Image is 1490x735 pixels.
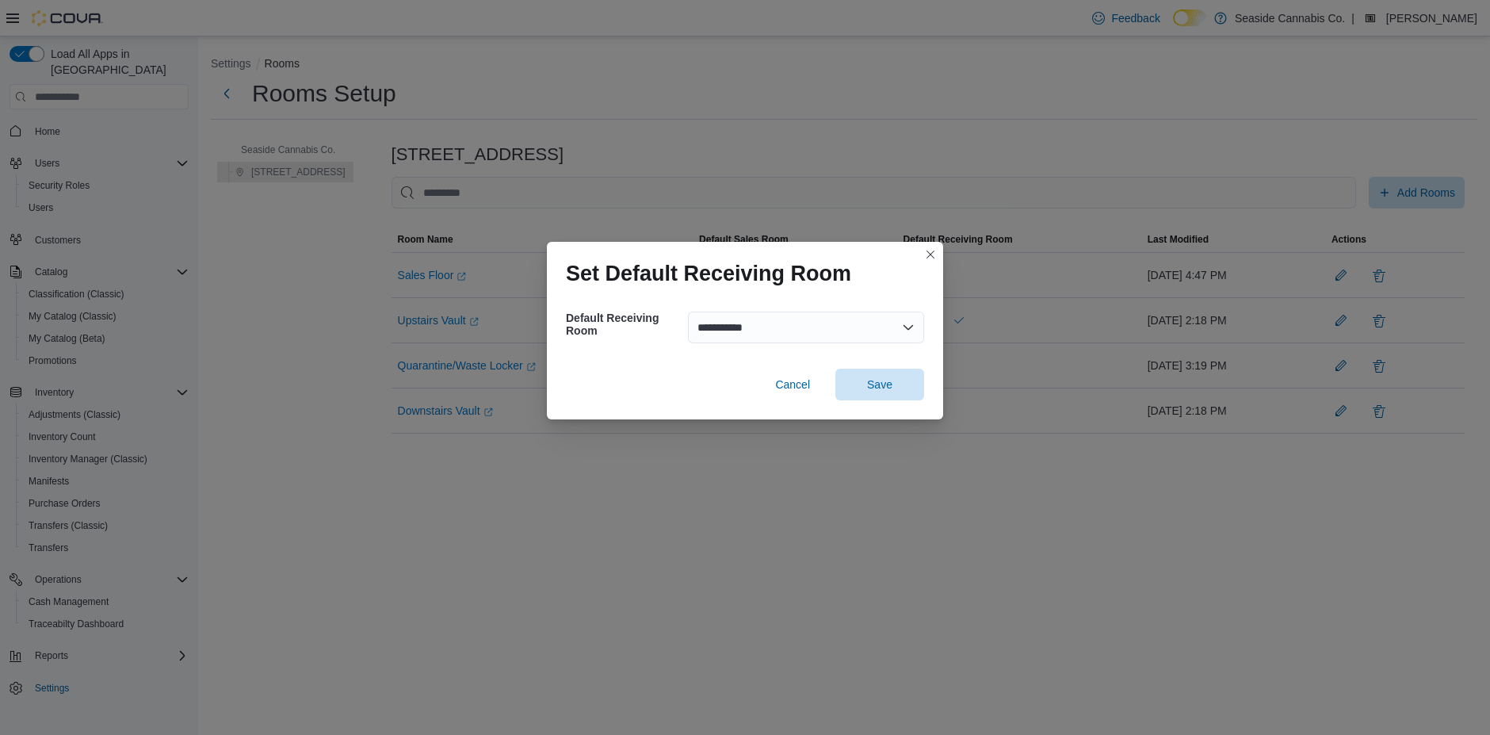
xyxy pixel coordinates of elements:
button: Save [835,369,924,400]
button: Closes this modal window [921,245,940,264]
h1: Set Default Receiving Room [566,261,851,286]
button: Cancel [769,369,816,400]
span: Cancel [775,377,810,392]
h5: Default Receiving Room [566,302,685,346]
span: Save [867,377,892,392]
